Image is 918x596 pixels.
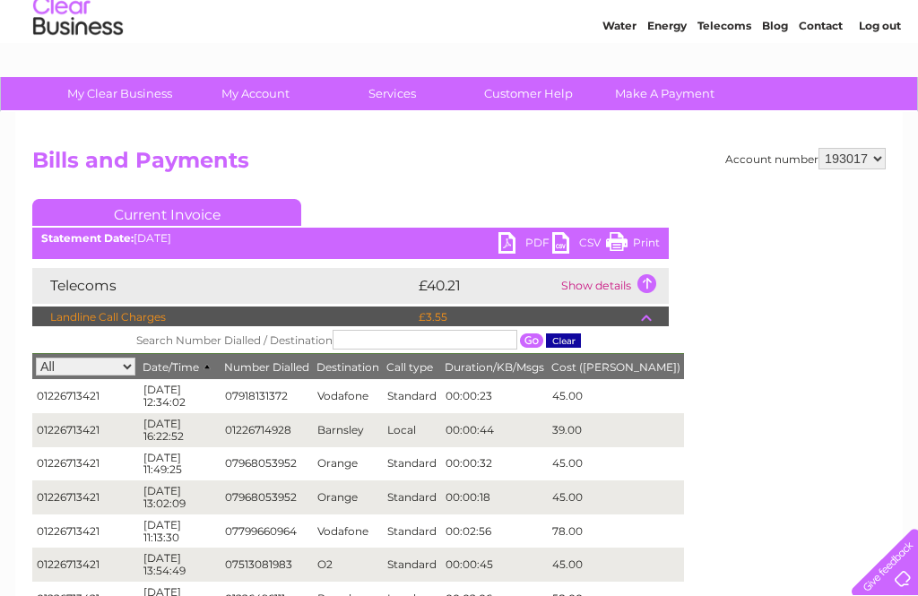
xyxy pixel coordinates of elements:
[647,76,687,90] a: Energy
[221,548,313,582] td: 07513081983
[313,413,383,447] td: Barnsley
[441,379,548,413] td: 00:00:23
[32,268,414,304] td: Telecoms
[139,379,221,413] td: [DATE] 12:34:02
[32,413,139,447] td: 01226713421
[383,413,441,447] td: Local
[221,514,313,548] td: 07799660964
[224,360,309,374] span: Number Dialled
[441,480,548,514] td: 00:00:18
[32,480,139,514] td: 01226713421
[221,447,313,481] td: 07968053952
[725,148,886,169] div: Account number
[383,548,441,582] td: Standard
[551,360,680,374] span: Cost ([PERSON_NAME])
[316,360,379,374] span: Destination
[580,9,704,31] a: 0333 014 3131
[32,232,669,245] div: [DATE]
[139,447,221,481] td: [DATE] 11:49:25
[139,514,221,548] td: [DATE] 11:13:30
[139,548,221,582] td: [DATE] 13:54:49
[313,379,383,413] td: Vodafone
[445,360,544,374] span: Duration/KB/Msgs
[697,76,751,90] a: Telecoms
[548,447,684,481] td: 45.00
[139,413,221,447] td: [DATE] 16:22:52
[441,514,548,548] td: 00:02:56
[548,548,684,582] td: 45.00
[41,231,134,245] b: Statement Date:
[182,77,330,110] a: My Account
[383,480,441,514] td: Standard
[32,199,301,226] a: Current Invoice
[498,232,552,258] a: PDF
[548,514,684,548] td: 78.00
[557,268,669,304] td: Show details
[383,514,441,548] td: Standard
[313,480,383,514] td: Orange
[859,76,901,90] a: Log out
[32,379,139,413] td: 01226713421
[548,413,684,447] td: 39.00
[386,360,433,374] span: Call type
[37,10,884,87] div: Clear Business is a trading name of Verastar Limited (registered in [GEOGRAPHIC_DATA] No. 3667643...
[414,307,641,328] td: £3.55
[32,148,886,182] h2: Bills and Payments
[32,447,139,481] td: 01226713421
[414,268,557,304] td: £40.21
[441,413,548,447] td: 00:00:44
[591,77,739,110] a: Make A Payment
[441,548,548,582] td: 00:00:45
[221,413,313,447] td: 01226714928
[548,379,684,413] td: 45.00
[606,232,660,258] a: Print
[313,548,383,582] td: O2
[32,307,414,328] td: Landline Call Charges
[762,76,788,90] a: Blog
[221,379,313,413] td: 07918131372
[32,326,684,354] th: Search Number Dialled / Destination
[313,447,383,481] td: Orange
[139,480,221,514] td: [DATE] 13:02:09
[32,47,124,101] img: logo.png
[383,379,441,413] td: Standard
[318,77,466,110] a: Services
[383,447,441,481] td: Standard
[799,76,843,90] a: Contact
[552,232,606,258] a: CSV
[548,480,684,514] td: 45.00
[441,447,548,481] td: 00:00:32
[313,514,383,548] td: Vodafone
[602,76,637,90] a: Water
[455,77,602,110] a: Customer Help
[32,514,139,548] td: 01226713421
[143,360,217,374] span: Date/Time
[46,77,194,110] a: My Clear Business
[32,548,139,582] td: 01226713421
[221,480,313,514] td: 07968053952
